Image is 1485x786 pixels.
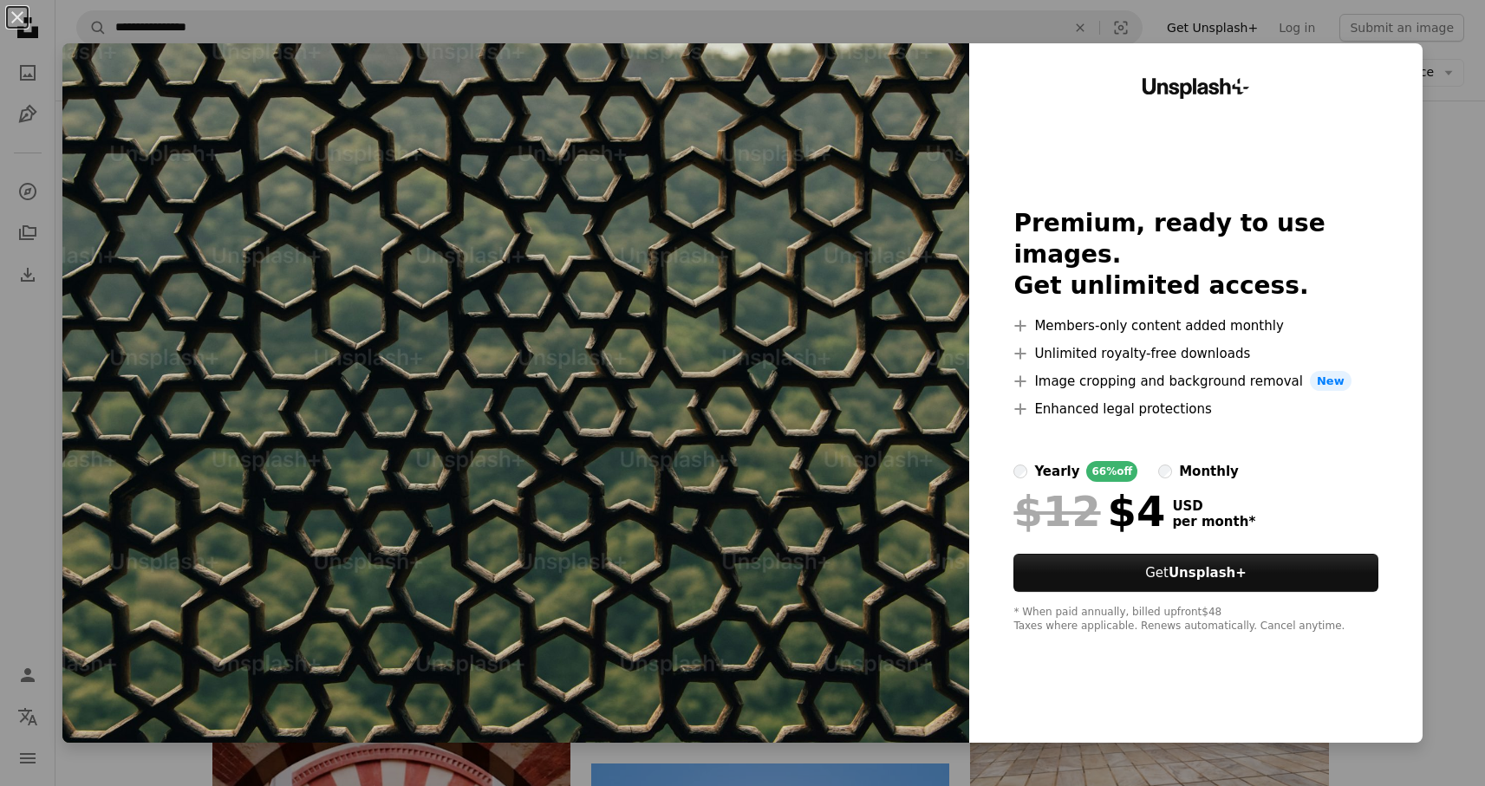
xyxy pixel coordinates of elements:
span: per month * [1172,514,1255,529]
div: * When paid annually, billed upfront $48 Taxes where applicable. Renews automatically. Cancel any... [1013,606,1378,633]
input: yearly66%off [1013,464,1027,478]
div: 66% off [1086,461,1137,482]
button: GetUnsplash+ [1013,554,1378,592]
strong: Unsplash+ [1169,565,1247,581]
li: Enhanced legal protections [1013,399,1378,419]
div: monthly [1179,461,1239,482]
div: $4 [1013,489,1165,534]
div: yearly [1034,461,1079,482]
li: Unlimited royalty-free downloads [1013,343,1378,364]
input: monthly [1158,464,1172,478]
span: $12 [1013,489,1100,534]
span: New [1310,371,1351,392]
li: Image cropping and background removal [1013,371,1378,392]
h2: Premium, ready to use images. Get unlimited access. [1013,208,1378,302]
li: Members-only content added monthly [1013,315,1378,336]
span: USD [1172,498,1255,514]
